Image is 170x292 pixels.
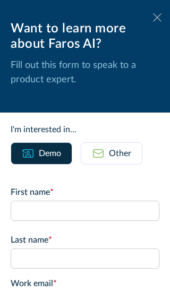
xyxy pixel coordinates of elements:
label: Work email [11,277,159,290]
label: First name [11,186,159,199]
div: I'm interested in... [11,123,159,136]
div: Demo [39,147,61,160]
div: Other [109,147,131,160]
p: Fill out this form to speak to a product expert. [11,58,159,87]
div: Want to learn more about Faros AI? [11,21,159,52]
label: Last name [11,234,159,246]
